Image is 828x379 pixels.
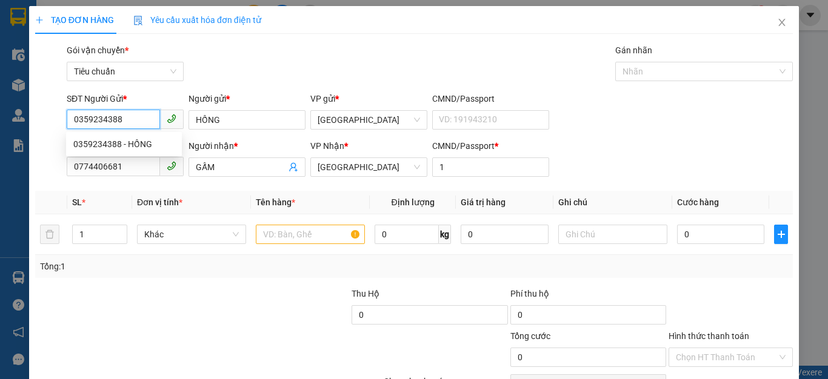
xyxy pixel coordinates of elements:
[256,225,365,244] input: VD: Bàn, Ghế
[256,197,295,207] span: Tên hàng
[67,92,184,105] div: SĐT Người Gửi
[318,111,420,129] span: Phú Lâm
[553,191,672,214] th: Ghi chú
[6,6,48,48] img: logo.jpg
[318,158,420,176] span: Đà Lạt
[189,92,305,105] div: Người gửi
[6,6,176,51] li: Xe khách Mộc Thảo
[189,139,305,153] div: Người nhận
[167,114,176,124] span: phone
[432,139,549,153] div: CMND/Passport
[774,225,788,244] button: plus
[289,162,298,172] span: user-add
[391,197,434,207] span: Định lượng
[669,331,749,341] label: Hình thức thanh toán
[615,45,652,55] label: Gán nhãn
[40,260,321,273] div: Tổng: 1
[133,16,143,25] img: icon
[74,62,176,81] span: Tiêu chuẩn
[144,225,239,243] span: Khác
[439,225,451,244] span: kg
[35,16,44,24] span: plus
[461,225,548,244] input: 0
[510,331,550,341] span: Tổng cước
[775,229,787,239] span: plus
[35,15,114,25] span: TẠO ĐƠN HÀNG
[40,225,59,244] button: delete
[137,197,182,207] span: Đơn vị tính
[67,45,129,55] span: Gói vận chuyển
[432,92,549,105] div: CMND/Passport
[167,161,176,171] span: phone
[66,134,182,154] div: 0359234388 - HỒNG
[84,65,161,105] li: VP [GEOGRAPHIC_DATA]
[765,6,799,40] button: Close
[461,197,506,207] span: Giá trị hàng
[72,197,82,207] span: SL
[310,141,344,151] span: VP Nhận
[777,18,787,27] span: close
[352,289,379,298] span: Thu Hộ
[677,197,719,207] span: Cước hàng
[73,137,175,151] div: 0359234388 - HỒNG
[510,287,666,305] div: Phí thu hộ
[133,15,261,25] span: Yêu cầu xuất hóa đơn điện tử
[6,65,84,105] li: VP [GEOGRAPHIC_DATA]
[310,92,427,105] div: VP gửi
[558,225,667,244] input: Ghi Chú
